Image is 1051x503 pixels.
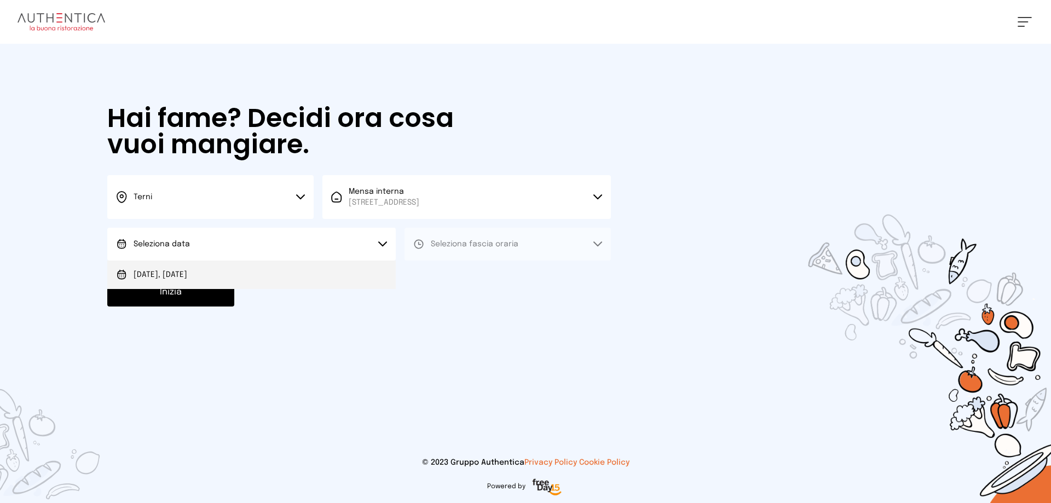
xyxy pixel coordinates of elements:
span: Powered by [487,482,525,491]
a: Cookie Policy [579,459,630,466]
p: © 2023 Gruppo Authentica [18,457,1033,468]
span: Seleziona data [134,240,190,248]
a: Privacy Policy [524,459,577,466]
button: Seleziona fascia oraria [405,228,611,261]
img: logo-freeday.3e08031.png [530,477,564,499]
button: Seleziona data [107,228,396,261]
button: Inizia [107,278,234,307]
span: Seleziona fascia oraria [431,240,518,248]
span: [DATE], [DATE] [134,269,187,280]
